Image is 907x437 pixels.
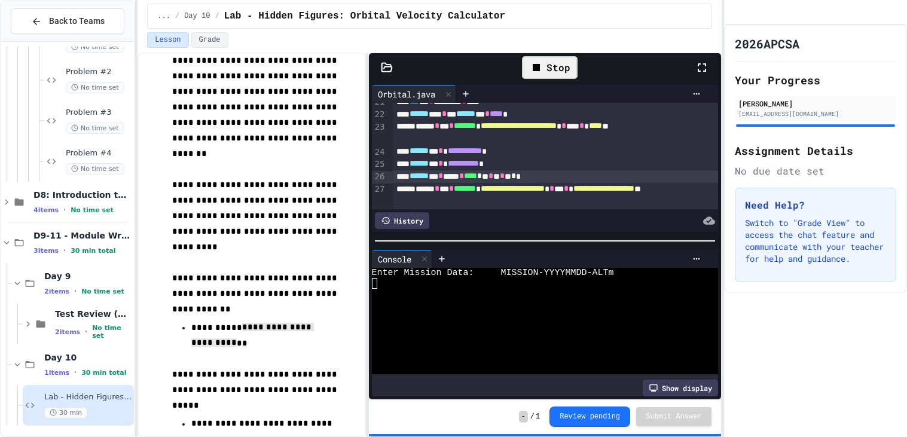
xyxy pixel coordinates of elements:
[92,324,132,340] span: No time set
[184,11,210,21] span: Day 10
[549,407,630,427] button: Review pending
[175,11,179,21] span: /
[44,392,132,402] span: Lab - Hidden Figures: Orbital Velocity Calculator
[536,412,540,421] span: 1
[745,198,886,212] h3: Need Help?
[735,72,896,88] h2: Your Progress
[33,247,59,255] span: 3 items
[522,56,578,79] div: Stop
[85,327,87,337] span: •
[55,308,132,319] span: Test Review (40 mins)
[646,412,702,421] span: Submit Answer
[372,121,387,146] div: 23
[63,246,66,255] span: •
[49,15,105,27] span: Back to Teams
[215,11,219,21] span: /
[66,82,124,93] span: No time set
[372,209,387,221] div: 28
[55,328,80,336] span: 2 items
[33,206,59,214] span: 4 items
[66,123,124,134] span: No time set
[738,98,893,109] div: [PERSON_NAME]
[66,108,132,118] span: Problem #3
[157,11,170,21] span: ...
[81,288,124,295] span: No time set
[372,146,387,159] div: 24
[738,109,893,118] div: [EMAIL_ADDRESS][DOMAIN_NAME]
[66,67,132,77] span: Problem #2
[81,369,126,377] span: 30 min total
[372,109,387,121] div: 22
[519,411,528,423] span: -
[745,217,886,265] p: Switch to "Grade View" to access the chat feature and communicate with your teacher for help and ...
[735,142,896,159] h2: Assignment Details
[372,88,441,100] div: Orbital.java
[372,158,387,171] div: 25
[44,407,87,418] span: 30 min
[74,286,77,296] span: •
[372,253,417,265] div: Console
[44,369,69,377] span: 1 items
[636,407,711,426] button: Submit Answer
[33,190,132,200] span: D8: Introduction to Algorithms
[372,96,387,109] div: 21
[735,164,896,178] div: No due date set
[66,163,124,175] span: No time set
[44,288,69,295] span: 2 items
[372,171,387,184] div: 26
[372,250,432,268] div: Console
[71,206,114,214] span: No time set
[66,41,124,53] span: No time set
[44,271,132,282] span: Day 9
[74,368,77,377] span: •
[191,32,228,48] button: Grade
[44,352,132,363] span: Day 10
[63,205,66,215] span: •
[530,412,535,421] span: /
[11,8,124,34] button: Back to Teams
[372,268,614,279] span: Enter Mission Data: MISSION-YYYYMMDD-ALTm
[372,85,456,103] div: Orbital.java
[372,184,387,209] div: 27
[147,32,188,48] button: Lesson
[71,247,115,255] span: 30 min total
[66,148,132,158] span: Problem #4
[224,9,505,23] span: Lab - Hidden Figures: Orbital Velocity Calculator
[33,230,132,241] span: D9-11 - Module Wrap Up
[735,35,799,52] h1: 2026APCSA
[375,212,429,229] div: History
[643,380,718,396] div: Show display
